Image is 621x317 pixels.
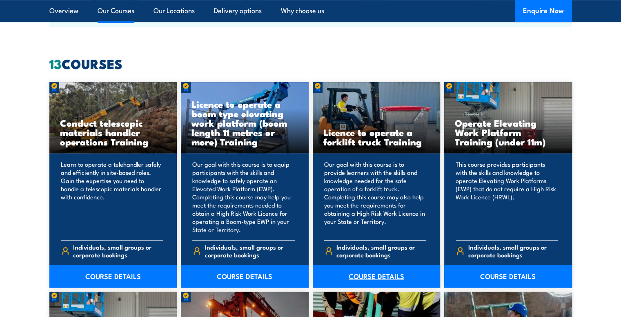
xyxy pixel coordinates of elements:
span: Individuals, small groups or corporate bookings [468,243,558,259]
h3: Operate Elevating Work Platform Training (under 11m) [455,118,561,146]
a: COURSE DETAILS [181,265,309,288]
p: Learn to operate a telehandler safely and efficiently in site-based roles. Gain the expertise you... [61,160,163,234]
span: Individuals, small groups or corporate bookings [73,243,163,259]
h2: COURSES [49,58,572,69]
h3: Licence to operate a forklift truck Training [323,127,430,146]
p: Our goal with this course is to provide learners with the skills and knowledge needed for the saf... [324,160,427,234]
h3: Conduct telescopic materials handler operations Training [60,118,167,146]
span: Individuals, small groups or corporate bookings [205,243,295,259]
h3: Licence to operate a boom type elevating work platform (boom length 11 metres or more) Training [191,99,298,146]
strong: 13 [49,53,62,74]
a: COURSE DETAILS [313,265,441,288]
a: COURSE DETAILS [49,265,177,288]
span: Individuals, small groups or corporate bookings [336,243,426,259]
p: This course provides participants with the skills and knowledge to operate Elevating Work Platfor... [456,160,558,234]
a: COURSE DETAILS [444,265,572,288]
p: Our goal with this course is to equip participants with the skills and knowledge to safely operat... [192,160,295,234]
